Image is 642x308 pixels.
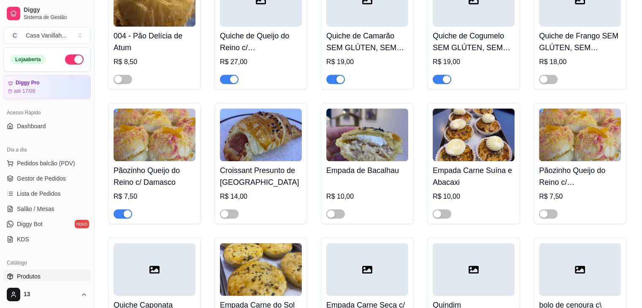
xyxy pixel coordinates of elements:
[65,54,84,65] button: Alterar Status
[24,14,87,21] span: Sistema de Gestão
[539,108,621,161] img: product-image
[433,57,515,67] div: R$ 19,00
[14,88,35,95] article: até 17/09
[17,205,54,213] span: Salão / Mesas
[3,256,91,270] div: Catálogo
[114,108,195,161] img: product-image
[3,75,91,99] a: Diggy Proaté 17/09
[24,291,77,298] span: 13
[433,165,515,188] h4: Empada Carne Suína e Abacaxi
[220,243,302,296] img: product-image
[3,217,91,231] a: Diggy Botnovo
[114,165,195,188] h4: Pãozinho Queijo do Reino c/ Damasco
[326,30,408,54] h4: Quiche de Camarão SEM GLÚTEN, SEM LACTOSE
[3,119,91,133] a: Dashboard
[17,220,43,228] span: Diggy Bot
[3,284,91,305] button: 13
[539,57,621,67] div: R$ 18,00
[3,157,91,170] button: Pedidos balcão (PDV)
[17,174,66,183] span: Gestor de Pedidos
[114,57,195,67] div: R$ 8,50
[326,108,408,161] img: product-image
[17,159,75,168] span: Pedidos balcão (PDV)
[3,270,91,283] a: Produtos
[3,143,91,157] div: Dia a dia
[539,165,621,188] h4: Pãozinho Queijo do Reino c/ [GEOGRAPHIC_DATA] - cópia
[326,165,408,176] h4: Empada de Bacalhau
[3,202,91,216] a: Salão / Mesas
[3,187,91,200] a: Lista de Pedidos
[114,192,195,202] div: R$ 7,50
[539,30,621,54] h4: Quiche de Frango SEM GLÚTEN, SEM LACTOSE
[433,192,515,202] div: R$ 10,00
[11,31,19,40] span: C
[3,172,91,185] a: Gestor de Pedidos
[16,80,40,86] article: Diggy Pro
[11,55,46,64] div: Loja aberta
[539,192,621,202] div: R$ 7,50
[17,272,41,281] span: Produtos
[3,106,91,119] div: Acesso Rápido
[220,30,302,54] h4: Quiche de Queijo do Reino c/ [GEOGRAPHIC_DATA]
[17,189,61,198] span: Lista de Pedidos
[220,165,302,188] h4: Croissant Presunto de [GEOGRAPHIC_DATA]
[17,235,29,243] span: KDS
[114,30,195,54] h4: 004 - Pão Delícia de Atum
[24,6,87,14] span: Diggy
[3,27,91,44] button: Select a team
[433,30,515,54] h4: Quiche de Cogumelo SEM GLÚTEN, SEM LACTOSE
[3,3,91,24] a: DiggySistema de Gestão
[3,232,91,246] a: KDS
[326,57,408,67] div: R$ 19,00
[26,31,67,40] div: Casa Vanillah ...
[220,108,302,161] img: product-image
[220,57,302,67] div: R$ 27,00
[17,122,46,130] span: Dashboard
[220,192,302,202] div: R$ 14,00
[433,108,515,161] img: product-image
[326,192,408,202] div: R$ 10,00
